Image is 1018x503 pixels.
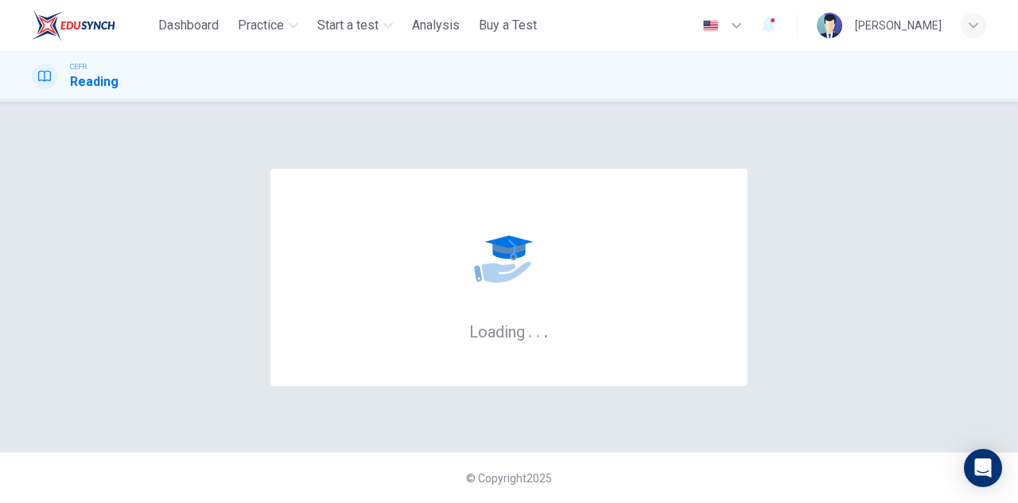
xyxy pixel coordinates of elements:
button: Practice [231,11,305,40]
img: ELTC logo [32,10,115,41]
h6: . [535,317,541,343]
span: CEFR [70,61,87,72]
button: Dashboard [152,11,225,40]
img: Profile picture [817,13,842,38]
h6: . [543,317,549,343]
h6: Loading [469,321,549,341]
h6: . [527,317,533,343]
button: Start a test [311,11,399,40]
button: Analysis [406,11,466,40]
a: ELTC logo [32,10,152,41]
span: Practice [238,16,284,35]
div: [PERSON_NAME] [855,16,942,35]
span: Dashboard [158,16,219,35]
div: Open Intercom Messenger [964,449,1002,487]
span: © Copyright 2025 [466,472,552,485]
span: Start a test [317,16,379,35]
span: Buy a Test [479,16,537,35]
button: Buy a Test [472,11,543,40]
span: Analysis [412,16,460,35]
img: en [701,20,721,32]
h1: Reading [70,72,119,92]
